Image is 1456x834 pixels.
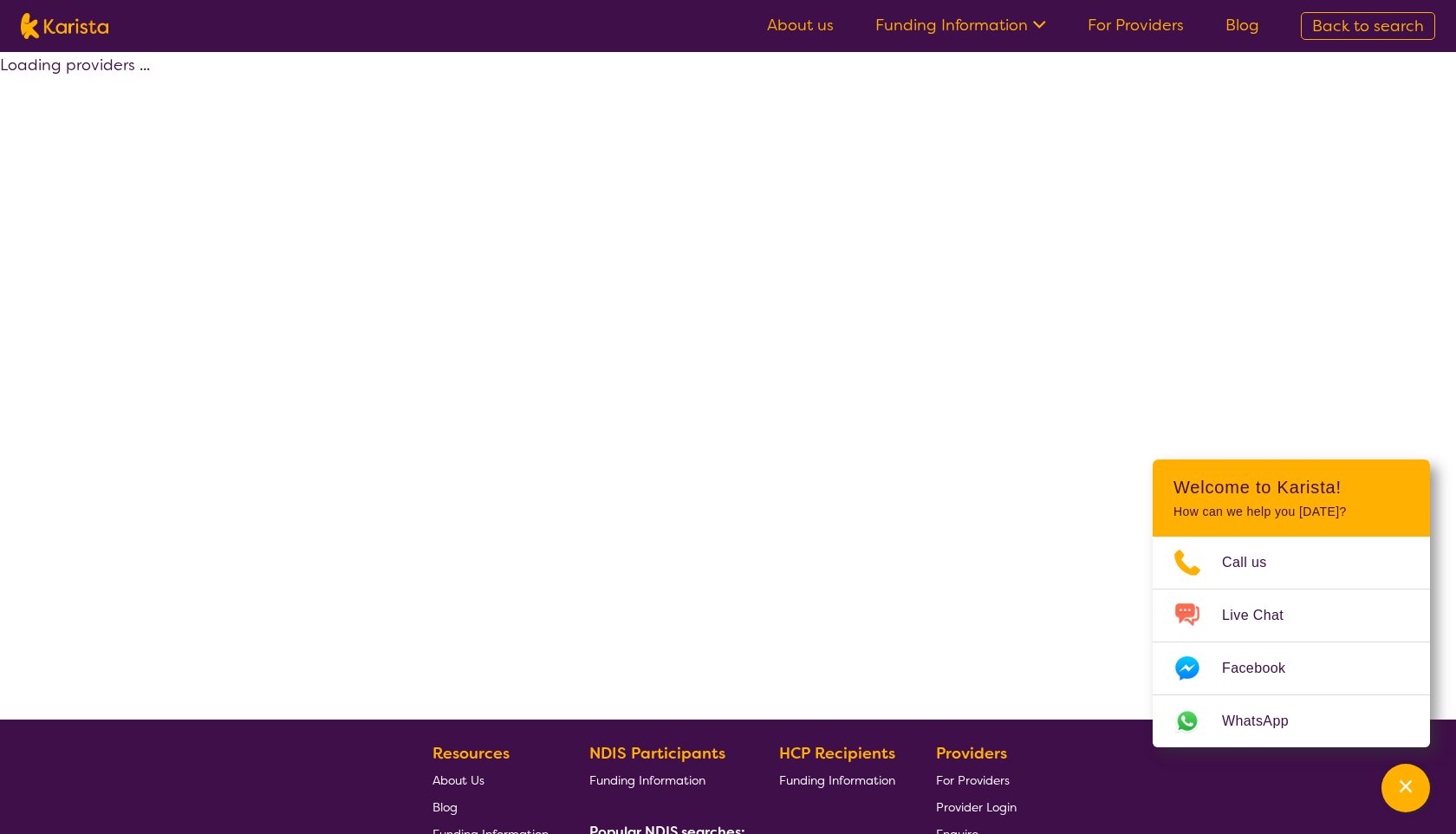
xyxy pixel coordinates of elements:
[21,13,108,39] img: Karista logo
[432,743,510,764] b: Resources
[1222,550,1288,576] span: Call us
[1173,505,1409,519] p: How can we help you [DATE]?
[936,772,1010,788] span: For Providers
[1173,477,1409,498] h2: Welcome to Karista!
[1153,459,1430,747] div: Channel Menu
[936,766,1017,793] a: For Providers
[1225,15,1259,36] a: Blog
[1381,764,1430,812] button: Channel Menu
[589,766,738,793] a: Funding Information
[1312,16,1424,36] span: Back to search
[589,772,705,788] span: Funding Information
[1222,655,1306,681] span: Facebook
[779,766,895,793] a: Funding Information
[936,793,1017,820] a: Provider Login
[1153,537,1430,747] ul: Choose channel
[936,743,1007,764] b: Providers
[589,743,725,764] b: NDIS Participants
[432,766,549,793] a: About Us
[779,743,895,764] b: HCP Recipients
[1088,15,1184,36] a: For Providers
[1222,603,1304,629] span: Live Chat
[1222,708,1310,734] span: WhatsApp
[1301,12,1435,40] a: Back to search
[432,772,484,788] span: About Us
[936,799,1017,815] span: Provider Login
[432,793,549,820] a: Blog
[1153,695,1430,747] a: Web link opens in a new tab.
[432,799,458,815] span: Blog
[779,772,895,788] span: Funding Information
[875,15,1046,36] a: Funding Information
[767,15,834,36] a: About us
